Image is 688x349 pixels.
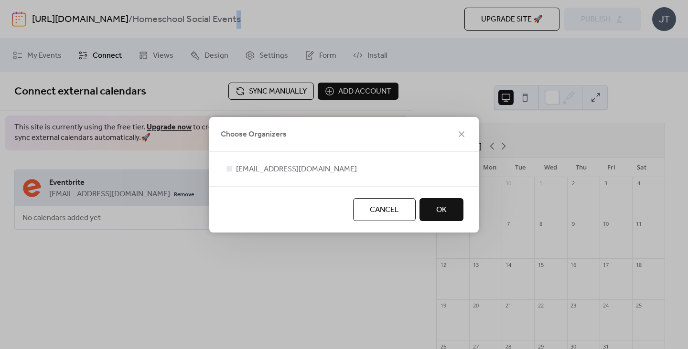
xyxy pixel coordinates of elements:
[236,164,357,175] span: [EMAIL_ADDRESS][DOMAIN_NAME]
[353,198,416,221] button: Cancel
[419,198,463,221] button: OK
[436,204,447,216] span: OK
[221,129,287,140] span: Choose Organizers
[370,204,399,216] span: Cancel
